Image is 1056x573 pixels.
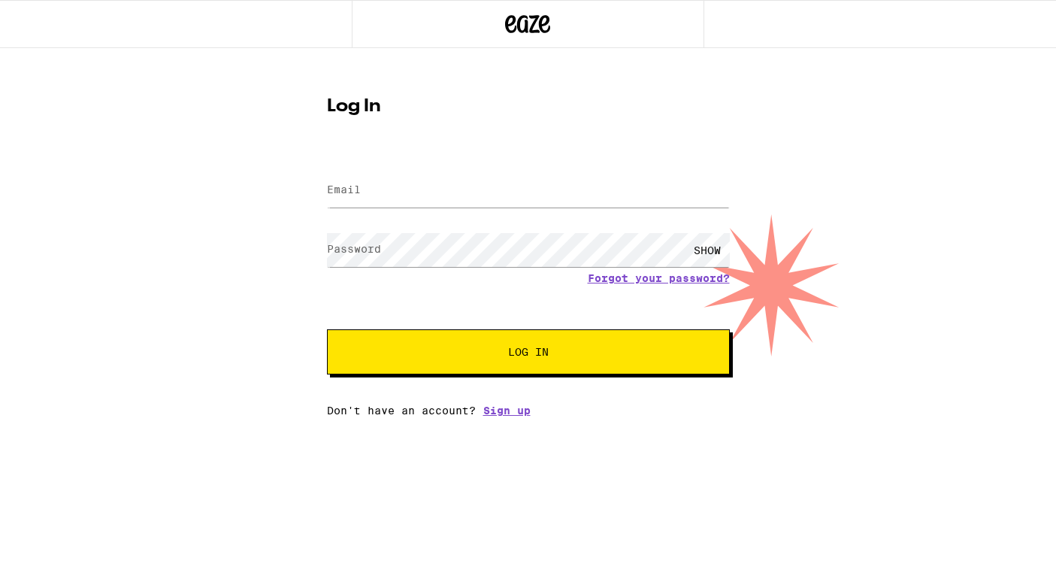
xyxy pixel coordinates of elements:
[685,233,730,267] div: SHOW
[508,347,549,357] span: Log In
[483,405,531,417] a: Sign up
[327,329,730,374] button: Log In
[327,183,361,196] label: Email
[327,174,730,208] input: Email
[327,98,730,116] h1: Log In
[327,243,381,255] label: Password
[588,272,730,284] a: Forgot your password?
[327,405,730,417] div: Don't have an account?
